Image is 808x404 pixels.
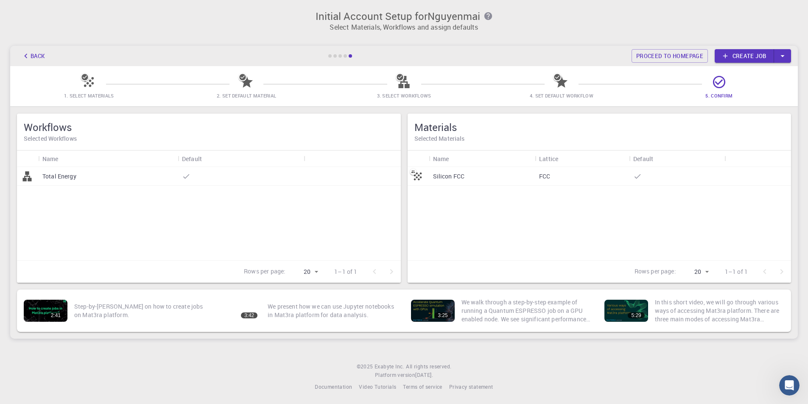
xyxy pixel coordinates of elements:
p: Silicon FCC [433,172,465,181]
div: Default [182,150,202,167]
span: © 2025 [357,362,375,371]
a: 3:25We walk through a step-by-step example of running a Quantum ESPRESSO job on a GPU enabled nod... [408,293,594,329]
button: Sort [59,152,72,165]
div: 3:25 [434,312,451,318]
span: Terms of service [403,383,442,390]
p: 1–1 of 1 [725,267,748,276]
p: 1–1 of 1 [334,267,357,276]
h5: Materials [414,120,785,134]
span: All rights reserved. [406,362,451,371]
div: 2:41 [48,312,64,318]
p: FCC [539,172,550,181]
p: Select Materials, Workflows and assign defaults [15,22,793,32]
div: Default [178,150,304,167]
div: Default [633,150,653,167]
span: Support [17,6,48,14]
div: Icon [408,150,429,167]
span: Video Tutorials [359,383,396,390]
div: Name [433,150,449,167]
span: Exabyte Inc. [375,363,404,370]
div: Icon [17,150,38,167]
a: Privacy statement [449,383,493,391]
button: Sort [558,152,572,165]
span: Documentation [315,383,352,390]
a: Create job [715,49,774,63]
a: Exabyte Inc. [375,362,404,371]
span: Privacy statement [449,383,493,390]
div: 3:42 [241,312,257,318]
p: We walk through a step-by-step example of running a Quantum ESPRESSO job on a GPU enabled node. W... [461,298,591,323]
span: 5. Confirm [705,92,733,99]
span: 2. Set Default Material [217,92,276,99]
p: Rows per page: [244,267,285,277]
h3: Initial Account Setup for Nguyenmai [15,10,793,22]
button: Back [17,49,49,63]
button: Sort [202,152,215,165]
div: 5:29 [628,312,644,318]
div: 20 [679,266,711,278]
a: Video Tutorials [359,383,396,391]
button: Sort [653,152,667,165]
h6: Selected Materials [414,134,785,143]
div: Lattice [535,150,629,167]
div: Name [429,150,535,167]
h5: Workflows [24,120,394,134]
a: 3:42We present how we can use Jupyter notebooks in Mat3ra platform for data analysis. [214,293,400,329]
a: [DATE]. [415,371,433,379]
span: 1. Select Materials [64,92,114,99]
div: Name [42,150,59,167]
div: Default [629,150,724,167]
p: In this short video, we will go through various ways of accessing Mat3ra platform. There are thre... [655,298,784,323]
div: 20 [289,266,321,278]
a: Terms of service [403,383,442,391]
a: Documentation [315,383,352,391]
p: Step-by-[PERSON_NAME] on how to create jobs on Mat3ra platform. [74,302,204,319]
p: We present how we can use Jupyter notebooks in Mat3ra platform for data analysis. [268,302,397,319]
p: Rows per page: [635,267,676,277]
p: Total Energy [42,172,76,181]
a: Proceed to homepage [632,49,708,63]
div: Name [38,150,178,167]
h6: Selected Workflows [24,134,394,143]
a: 2:41Step-by-[PERSON_NAME] on how to create jobs on Mat3ra platform. [20,293,207,329]
span: 3. Select Workflows [377,92,431,99]
span: 4. Set Default Workflow [530,92,593,99]
button: Sort [449,152,462,165]
span: [DATE] . [415,371,433,378]
iframe: Intercom live chat [779,375,800,396]
div: Lattice [539,150,558,167]
a: 5:29In this short video, we will go through various ways of accessing Mat3ra platform. There are ... [601,293,788,329]
span: Platform version [375,371,415,379]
